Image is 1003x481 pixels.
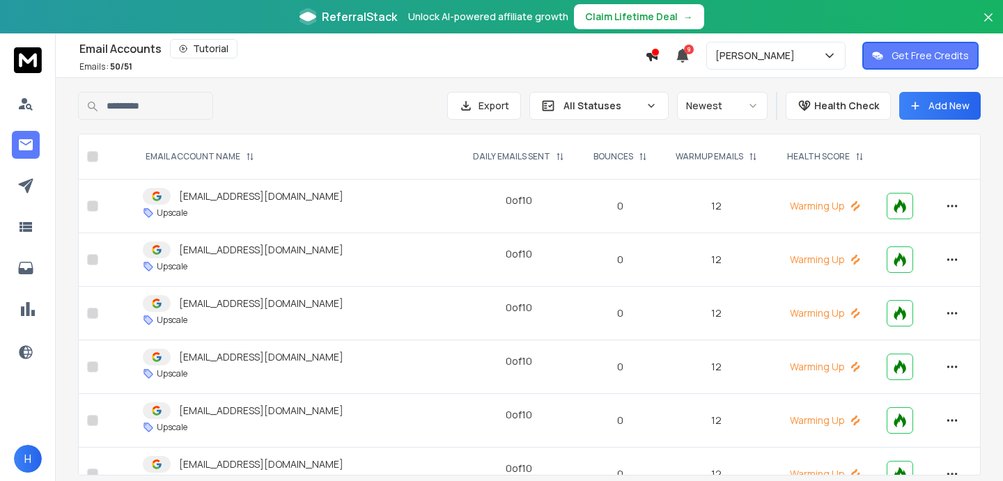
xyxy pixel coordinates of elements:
[781,413,870,427] p: Warming Up
[179,404,343,418] p: [EMAIL_ADDRESS][DOMAIN_NAME]
[787,151,850,162] p: HEALTH SCORE
[179,457,343,471] p: [EMAIL_ADDRESS][DOMAIN_NAME]
[677,92,768,120] button: Newest
[447,92,521,120] button: Export
[14,445,42,473] button: H
[979,8,997,42] button: Close banner
[506,408,532,422] div: 0 of 10
[676,151,743,162] p: WARMUP EMAILS
[781,253,870,267] p: Warming Up
[781,360,870,374] p: Warming Up
[179,243,343,257] p: [EMAIL_ADDRESS][DOMAIN_NAME]
[781,199,870,213] p: Warming Up
[862,42,979,70] button: Get Free Credits
[588,413,653,427] p: 0
[593,151,633,162] p: BOUNCES
[506,194,532,207] div: 0 of 10
[506,462,532,475] div: 0 of 10
[157,368,187,379] p: Upscale
[170,39,238,58] button: Tutorial
[110,61,132,72] span: 50 / 51
[157,261,187,272] p: Upscale
[157,315,187,326] p: Upscale
[588,253,653,267] p: 0
[588,199,653,213] p: 0
[157,207,187,219] p: Upscale
[179,350,343,364] p: [EMAIL_ADDRESS][DOMAIN_NAME]
[588,360,653,374] p: 0
[683,10,693,24] span: →
[661,394,772,448] td: 12
[588,467,653,481] p: 0
[179,297,343,310] p: [EMAIL_ADDRESS][DOMAIN_NAME]
[79,61,132,72] p: Emails :
[408,10,568,24] p: Unlock AI-powered affiliate growth
[781,306,870,320] p: Warming Up
[892,49,969,63] p: Get Free Credits
[179,189,343,203] p: [EMAIL_ADDRESS][DOMAIN_NAME]
[661,287,772,340] td: 12
[157,422,187,433] p: Upscale
[146,151,254,162] div: EMAIL ACCOUNT NAME
[814,99,879,113] p: Health Check
[684,45,694,54] span: 9
[473,151,550,162] p: DAILY EMAILS SENT
[506,247,532,261] div: 0 of 10
[661,340,772,394] td: 12
[574,4,704,29] button: Claim Lifetime Deal→
[563,99,640,113] p: All Statuses
[715,49,800,63] p: [PERSON_NAME]
[506,301,532,315] div: 0 of 10
[588,306,653,320] p: 0
[322,8,397,25] span: ReferralStack
[506,354,532,368] div: 0 of 10
[661,233,772,287] td: 12
[79,39,645,58] div: Email Accounts
[781,467,870,481] p: Warming Up
[786,92,891,120] button: Health Check
[661,180,772,233] td: 12
[899,92,981,120] button: Add New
